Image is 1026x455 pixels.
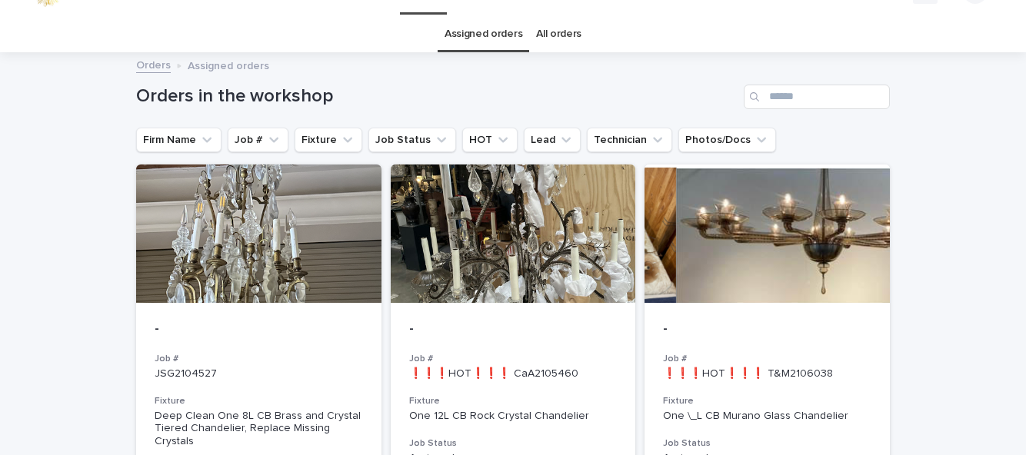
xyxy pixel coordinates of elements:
button: HOT [462,128,518,152]
h1: Orders in the workshop [136,85,738,108]
h3: Fixture [663,395,871,407]
div: One \_L CB Murano Glass Chandelier [663,410,871,423]
h3: Fixture [409,395,618,407]
p: - [409,321,618,338]
h3: Fixture [155,395,363,407]
p: JSG2104527 [155,367,363,380]
p: ❗❗❗HOT❗❗❗ CaA2105460 [409,367,618,380]
button: Lead [524,128,581,152]
p: - [663,321,871,338]
p: Assigned orders [188,56,269,73]
input: Search [744,85,890,109]
a: Assigned orders [445,16,522,52]
h3: Job Status [663,437,871,450]
h3: Job # [155,353,363,365]
div: Deep Clean One 8L CB Brass and Crystal Tiered Chandelier, Replace Missing Crystals [155,410,363,448]
button: Job # [228,128,288,152]
a: All orders [536,16,581,52]
h3: Job # [409,353,618,365]
button: Technician [587,128,672,152]
h3: Job # [663,353,871,365]
p: ❗❗❗HOT❗❗❗ T&M2106038 [663,367,871,380]
button: Firm Name [136,128,222,152]
button: Fixture [295,128,362,152]
a: Orders [136,55,171,73]
button: Photos/Docs [678,128,776,152]
h3: Job Status [409,437,618,450]
button: Job Status [368,128,456,152]
div: One 12L CB Rock Crystal Chandelier [409,410,618,423]
p: - [155,321,363,338]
